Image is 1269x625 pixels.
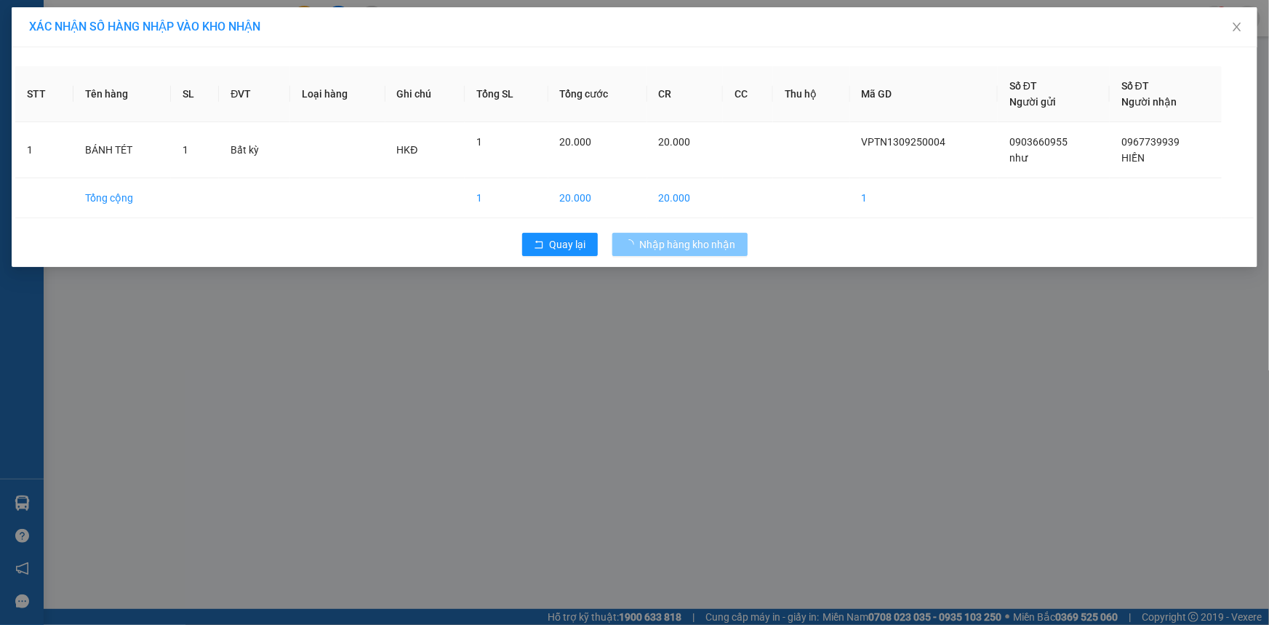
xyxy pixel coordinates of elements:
span: 1 [476,136,482,148]
span: VPTN1309250004 [862,136,946,148]
td: 20.000 [647,178,723,218]
span: 0903660955 [1009,136,1068,148]
span: 20.000 [659,136,691,148]
span: loading [624,239,640,250]
th: SL [171,66,219,122]
th: Loại hàng [290,66,385,122]
button: Close [1217,7,1257,48]
span: như [1009,152,1028,164]
span: 1 [183,144,188,156]
th: Tổng SL [465,66,548,122]
span: 20.000 [560,136,592,148]
th: Tổng cước [548,66,647,122]
span: Người nhận [1121,96,1177,108]
span: rollback [534,239,544,251]
td: 1 [465,178,548,218]
td: 1 [15,122,73,178]
td: Tổng cộng [73,178,172,218]
span: Người gửi [1009,96,1056,108]
span: Số ĐT [1009,80,1037,92]
img: logo.jpg [18,18,91,91]
span: Nhập hàng kho nhận [640,236,736,252]
span: HKĐ [397,144,418,156]
th: Mã GD [850,66,998,122]
span: Số ĐT [1121,80,1149,92]
td: BÁNH TÉT [73,122,172,178]
td: 20.000 [548,178,647,218]
li: [STREET_ADDRESS][PERSON_NAME]. [GEOGRAPHIC_DATA], Tỉnh [GEOGRAPHIC_DATA] [136,36,608,54]
th: CC [723,66,773,122]
b: GỬI : PV An Sương ([GEOGRAPHIC_DATA]) [18,106,231,154]
span: Quay lại [550,236,586,252]
th: STT [15,66,73,122]
th: Tên hàng [73,66,172,122]
th: CR [647,66,723,122]
td: 1 [850,178,998,218]
button: Nhập hàng kho nhận [612,233,748,256]
span: 0967739939 [1121,136,1180,148]
button: rollbackQuay lại [522,233,598,256]
span: XÁC NHẬN SỐ HÀNG NHẬP VÀO KHO NHẬN [29,20,260,33]
span: close [1231,21,1243,33]
th: Thu hộ [773,66,850,122]
th: ĐVT [219,66,290,122]
th: Ghi chú [385,66,465,122]
span: HIỀN [1121,152,1145,164]
td: Bất kỳ [219,122,290,178]
li: Hotline: 1900 8153 [136,54,608,72]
